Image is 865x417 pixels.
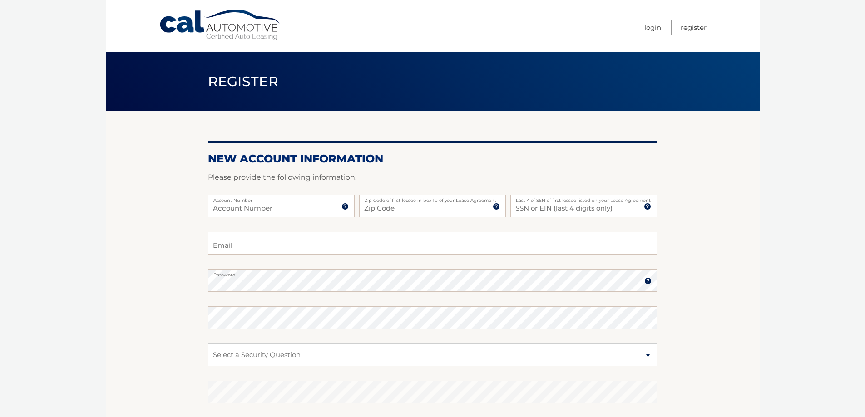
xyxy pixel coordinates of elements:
img: tooltip.svg [493,203,500,210]
input: SSN or EIN (last 4 digits only) [510,195,657,217]
label: Zip Code of first lessee in box 1b of your Lease Agreement [359,195,506,202]
h2: New Account Information [208,152,657,166]
span: Register [208,73,279,90]
p: Please provide the following information. [208,171,657,184]
img: tooltip.svg [644,203,651,210]
input: Zip Code [359,195,506,217]
label: Last 4 of SSN of first lessee listed on your Lease Agreement [510,195,657,202]
a: Cal Automotive [159,9,282,41]
img: tooltip.svg [341,203,349,210]
input: Account Number [208,195,355,217]
a: Login [644,20,661,35]
a: Register [681,20,707,35]
label: Password [208,269,657,276]
label: Account Number [208,195,355,202]
input: Email [208,232,657,255]
img: tooltip.svg [644,277,652,285]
